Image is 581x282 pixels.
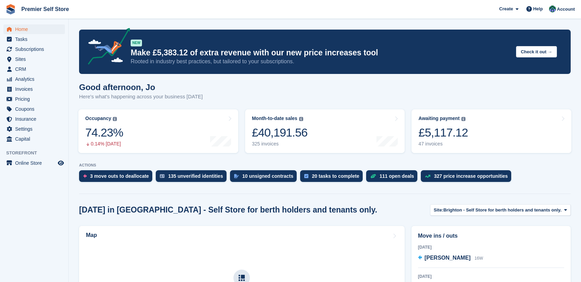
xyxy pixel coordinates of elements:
[3,74,65,84] a: menu
[418,126,468,140] div: £5,117.12
[418,254,483,263] a: [PERSON_NAME] 16W
[443,207,562,214] span: Brighton - Self Store for berth holders and tenants only.
[15,74,56,84] span: Analytics
[79,83,203,92] h1: Good afternoon, Jo
[82,28,130,67] img: price-adjustments-announcement-icon-8257ccfd72463d97f412b2fc003d46551f7dbcb40ab6d574587a9cd5c0d94...
[370,174,376,178] img: deal-1b604bf984904fb50ccaf53a9ad4b4a5d6e5aea283cecdc64d6e3604feb123c2.svg
[252,141,308,147] div: 325 invoices
[15,44,56,54] span: Subscriptions
[418,116,460,121] div: Awaiting payment
[425,175,430,178] img: price_increase_opportunities-93ffe204e8149a01c8c9dc8f82e8f89637d9d84a8eef4429ea346261dce0b2c0.svg
[15,124,56,134] span: Settings
[57,159,65,167] a: Preview store
[15,94,56,104] span: Pricing
[85,116,111,121] div: Occupancy
[131,58,511,65] p: Rooted in industry best practices, but tailored to your subscriptions.
[85,141,123,147] div: 0.14% [DATE]
[418,273,564,280] div: [DATE]
[79,163,571,167] p: ACTIONS
[418,232,564,240] h2: Move ins / outs
[131,40,142,46] div: NEW
[15,54,56,64] span: Sites
[156,170,230,185] a: 135 unverified identities
[15,64,56,74] span: CRM
[113,117,117,121] img: icon-info-grey-7440780725fd019a000dd9b08b2336e03edf1995a4989e88bcd33f0948082b44.svg
[461,117,465,121] img: icon-info-grey-7440780725fd019a000dd9b08b2336e03edf1995a4989e88bcd33f0948082b44.svg
[412,109,571,153] a: Awaiting payment £5,117.12 47 invoices
[252,116,297,121] div: Month-to-date sales
[304,174,308,178] img: task-75834270c22a3079a89374b754ae025e5fb1db73e45f91037f5363f120a921f8.svg
[242,173,294,179] div: 10 unsigned contracts
[499,6,513,12] span: Create
[79,93,203,101] p: Here's what's happening across your business [DATE]
[418,244,564,250] div: [DATE]
[3,134,65,144] a: menu
[380,173,414,179] div: 111 open deals
[239,275,245,281] img: map-icn-33ee37083ee616e46c38cad1a60f524a97daa1e2b2c8c0bc3eb3415660979fc1.svg
[430,204,571,216] button: Site: Brighton - Self Store for berth holders and tenants only.
[15,104,56,114] span: Coupons
[3,94,65,104] a: menu
[3,24,65,34] a: menu
[168,173,223,179] div: 135 unverified identities
[557,6,575,13] span: Account
[160,174,165,178] img: verify_identity-adf6edd0f0f0b5bbfe63781bf79b02c33cf7c696d77639b501bdc392416b5a36.svg
[79,170,156,185] a: 3 move outs to deallocate
[6,4,16,14] img: stora-icon-8386f47178a22dfd0bd8f6a31ec36ba5ce8667c1dd55bd0f319d3a0aa187defe.svg
[15,24,56,34] span: Home
[3,64,65,74] a: menu
[3,104,65,114] a: menu
[3,84,65,94] a: menu
[3,54,65,64] a: menu
[421,170,515,185] a: 327 price increase opportunities
[19,3,72,15] a: Premier Self Store
[15,158,56,168] span: Online Store
[15,114,56,124] span: Insurance
[3,124,65,134] a: menu
[6,150,68,156] span: Storefront
[234,174,239,178] img: contract_signature_icon-13c848040528278c33f63329250d36e43548de30e8caae1d1a13099fd9432cc5.svg
[79,205,377,215] h2: [DATE] in [GEOGRAPHIC_DATA] - Self Store for berth holders and tenants only.
[312,173,359,179] div: 20 tasks to complete
[533,6,543,12] span: Help
[474,256,483,261] span: 16W
[549,6,556,12] img: Jo Granger
[425,255,471,261] span: [PERSON_NAME]
[434,207,443,214] span: Site:
[15,84,56,94] span: Invoices
[299,117,303,121] img: icon-info-grey-7440780725fd019a000dd9b08b2336e03edf1995a4989e88bcd33f0948082b44.svg
[366,170,421,185] a: 111 open deals
[86,232,97,238] h2: Map
[3,34,65,44] a: menu
[230,170,300,185] a: 10 unsigned contracts
[15,34,56,44] span: Tasks
[85,126,123,140] div: 74.23%
[300,170,366,185] a: 20 tasks to complete
[252,126,308,140] div: £40,191.56
[516,46,557,57] button: Check it out →
[418,141,468,147] div: 47 invoices
[131,48,511,58] p: Make £5,383.12 of extra revenue with our new price increases tool
[434,173,508,179] div: 327 price increase opportunities
[78,109,238,153] a: Occupancy 74.23% 0.14% [DATE]
[3,114,65,124] a: menu
[3,158,65,168] a: menu
[15,134,56,144] span: Capital
[83,174,87,178] img: move_outs_to_deallocate_icon-f764333ba52eb49d3ac5e1228854f67142a1ed5810a6f6cc68b1a99e826820c5.svg
[3,44,65,54] a: menu
[90,173,149,179] div: 3 move outs to deallocate
[245,109,405,153] a: Month-to-date sales £40,191.56 325 invoices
